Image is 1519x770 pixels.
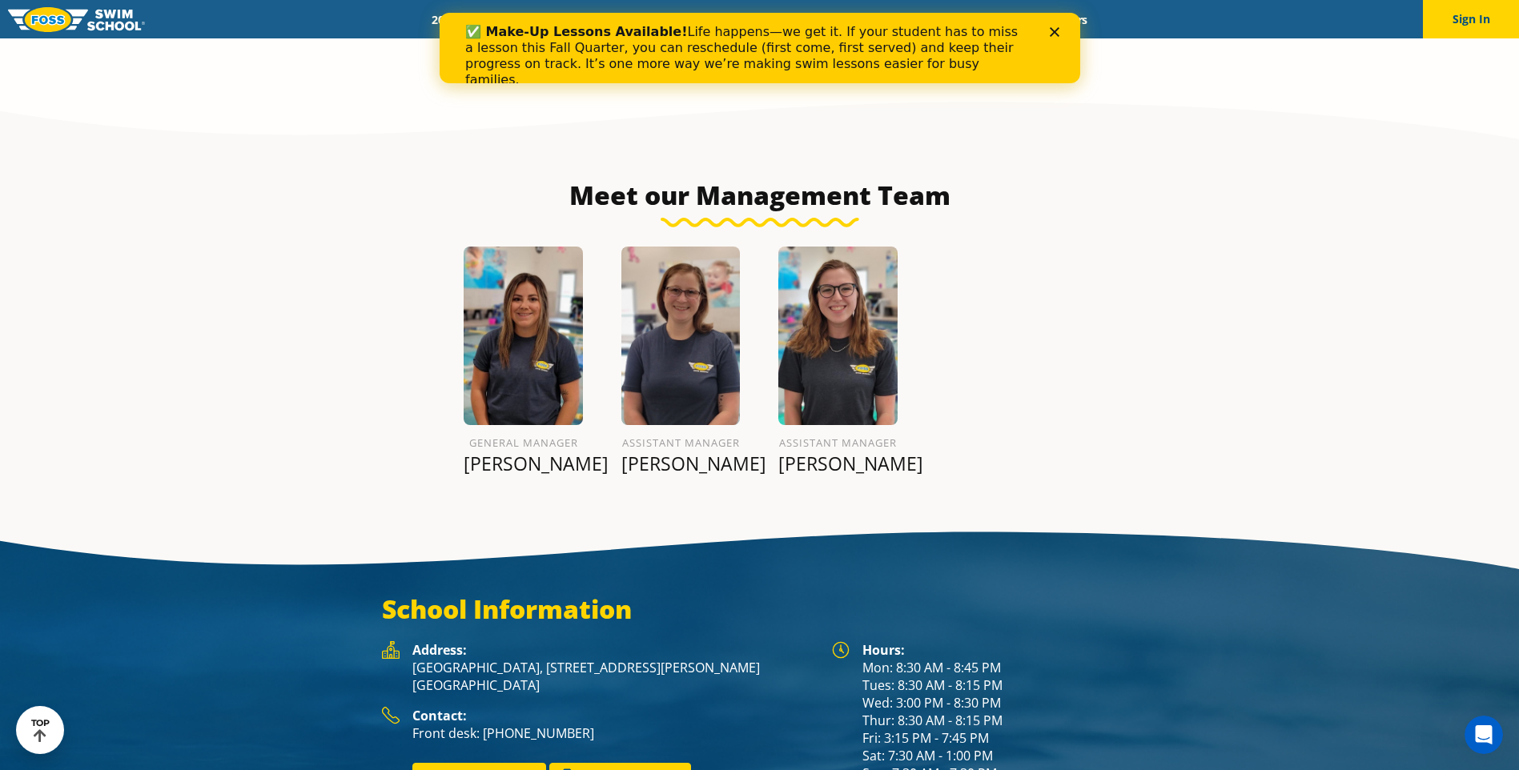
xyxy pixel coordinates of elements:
img: FOSS Swim School Logo [8,7,145,32]
p: Front desk: [PHONE_NUMBER] [412,724,816,742]
iframe: Intercom live chat [1465,716,1503,754]
h3: Meet our Management Team [382,179,1138,211]
a: Schools [518,12,585,27]
h6: Assistant Manager [778,433,898,452]
a: Swim Like [PERSON_NAME] [815,12,985,27]
img: FOSS-Profile-Photo-28.png [778,247,898,425]
a: Careers [1035,12,1101,27]
div: TOP [31,718,50,743]
strong: Hours: [862,641,905,659]
p: [GEOGRAPHIC_DATA], [STREET_ADDRESS][PERSON_NAME] [GEOGRAPHIC_DATA] [412,659,816,694]
h6: Assistant Manager [621,433,741,452]
a: Blog [984,12,1035,27]
div: Close [610,14,626,24]
img: FOSS-Profile-Photo-11.png [621,247,741,425]
p: [PERSON_NAME] [464,452,583,475]
strong: Contact: [412,707,467,724]
strong: Address: [412,641,467,659]
img: FOSS-Profile-Photo-29.png [464,247,583,425]
a: Swim Path® Program [585,12,725,27]
p: [PERSON_NAME] [778,452,898,475]
b: ✅ Make-Up Lessons Available! [26,11,247,26]
h3: School Information [382,593,1138,625]
a: About FOSS [725,12,815,27]
a: 2025 Calendar [418,12,518,27]
div: Life happens—we get it. If your student has to miss a lesson this Fall Quarter, you can reschedul... [26,11,589,75]
img: Foss Location Contact [382,707,400,725]
img: Foss Location Address [382,641,400,659]
h6: General Manager [464,433,583,452]
p: [PERSON_NAME] [621,452,741,475]
iframe: Intercom live chat banner [440,13,1080,83]
img: Foss Location Hours [832,641,850,659]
